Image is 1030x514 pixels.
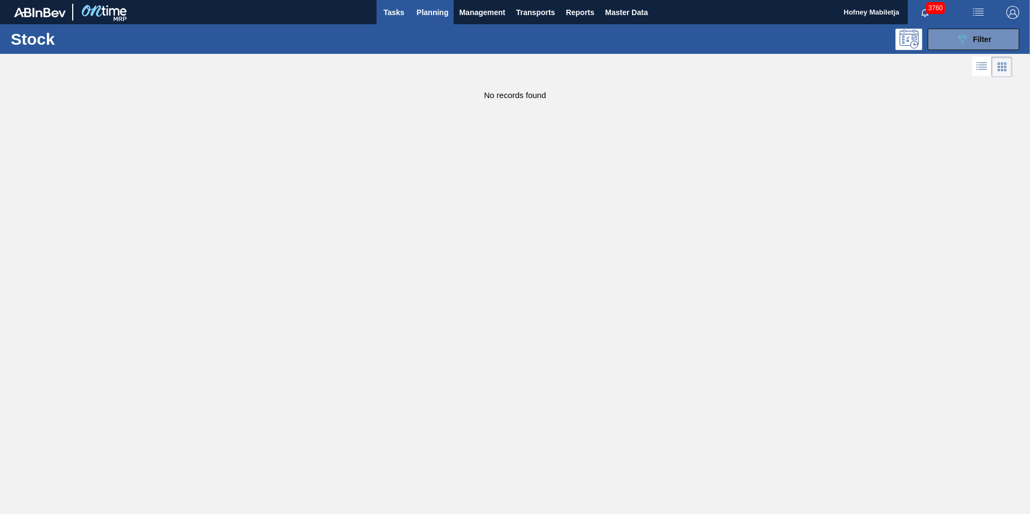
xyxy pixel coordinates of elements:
[382,6,406,19] span: Tasks
[605,6,648,19] span: Master Data
[459,6,505,19] span: Management
[972,6,985,19] img: userActions
[926,2,945,14] span: 3760
[1006,6,1019,19] img: Logout
[516,6,555,19] span: Transports
[973,35,991,44] span: Filter
[11,33,172,45] h1: Stock
[895,29,922,50] div: Programming: no user selected
[416,6,448,19] span: Planning
[992,57,1012,77] div: Card Vision
[566,6,594,19] span: Reports
[928,29,1019,50] button: Filter
[908,5,942,20] button: Notifications
[972,57,992,77] div: List Vision
[14,8,66,17] img: TNhmsLtSVTkK8tSr43FrP2fwEKptu5GPRR3wAAAABJRU5ErkJggg==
